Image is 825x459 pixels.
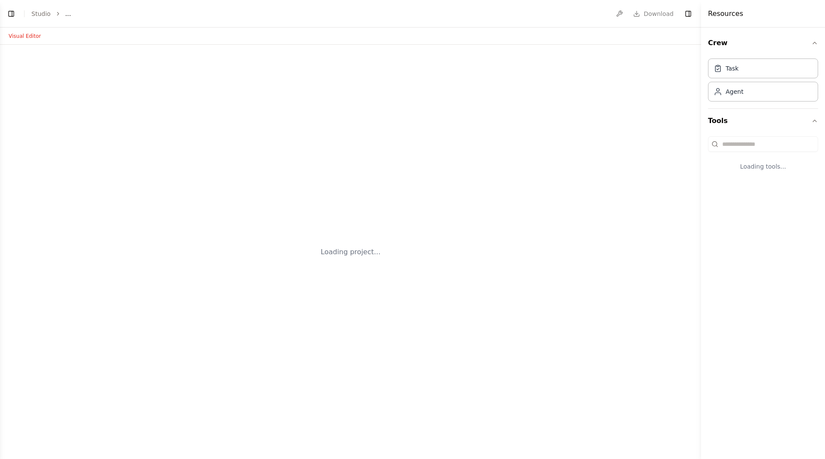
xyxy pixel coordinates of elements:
[31,9,71,18] nav: breadcrumb
[682,8,694,20] button: Hide right sidebar
[708,55,818,108] div: Crew
[65,9,71,18] span: ...
[708,109,818,133] button: Tools
[321,247,381,257] div: Loading project...
[3,31,46,41] button: Visual Editor
[708,155,818,178] div: Loading tools...
[726,64,739,73] div: Task
[708,31,818,55] button: Crew
[726,87,743,96] div: Agent
[708,9,743,19] h4: Resources
[708,133,818,185] div: Tools
[31,10,51,17] a: Studio
[5,8,17,20] button: Show left sidebar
